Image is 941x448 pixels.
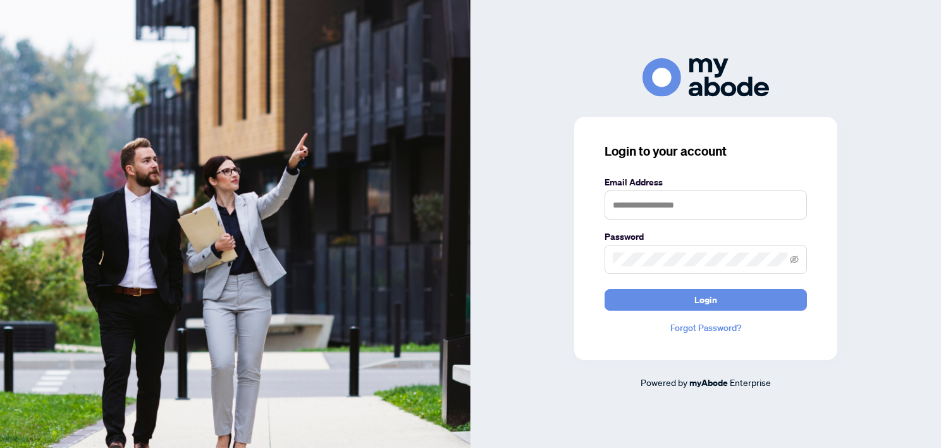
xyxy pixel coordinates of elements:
a: myAbode [689,376,728,390]
span: Enterprise [730,376,771,388]
img: ma-logo [643,58,769,97]
span: Login [694,290,717,310]
span: eye-invisible [790,255,799,264]
h3: Login to your account [605,142,807,160]
span: Powered by [641,376,687,388]
label: Email Address [605,175,807,189]
a: Forgot Password? [605,321,807,335]
label: Password [605,230,807,244]
button: Login [605,289,807,311]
